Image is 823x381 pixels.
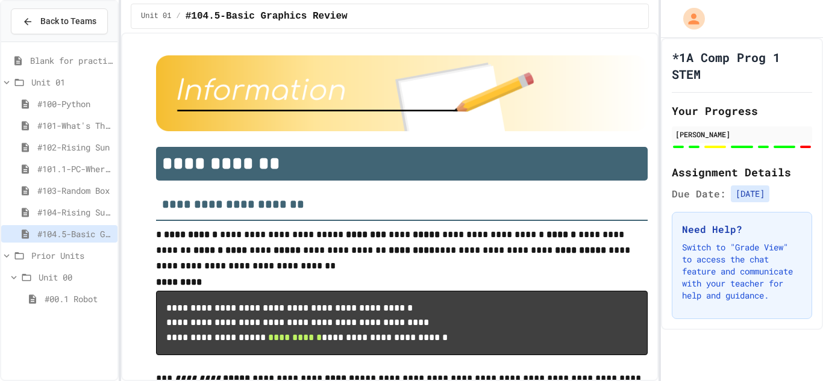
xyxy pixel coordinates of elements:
span: #101.1-PC-Where am I? [37,163,113,175]
span: Blank for practice [30,54,113,67]
span: [DATE] [731,185,769,202]
p: Switch to "Grade View" to access the chat feature and communicate with your teacher for help and ... [682,241,802,302]
span: #104-Rising Sun Plus [37,206,113,218]
span: #103-Random Box [37,184,113,197]
span: Back to Teams [40,15,96,28]
h1: *1A Comp Prog 1 STEM [672,49,812,82]
h2: Assignment Details [672,164,812,181]
span: #00.1 Robot [45,293,113,305]
span: #102-Rising Sun [37,141,113,153]
span: #100-Python [37,98,113,110]
span: / [177,11,181,21]
button: Back to Teams [11,8,108,34]
span: Unit 01 [141,11,171,21]
span: Unit 00 [39,271,113,283]
span: Unit 01 [31,76,113,88]
div: [PERSON_NAME] [675,129,809,140]
span: Due Date: [672,187,726,201]
span: Prior Units [31,249,113,262]
h2: Your Progress [672,102,812,119]
div: My Account [671,5,708,33]
span: #101-What's This ?? [37,119,113,132]
h3: Need Help? [682,222,802,237]
span: #104.5-Basic Graphics Review [186,9,348,23]
span: #104.5-Basic Graphics Review [37,228,113,240]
